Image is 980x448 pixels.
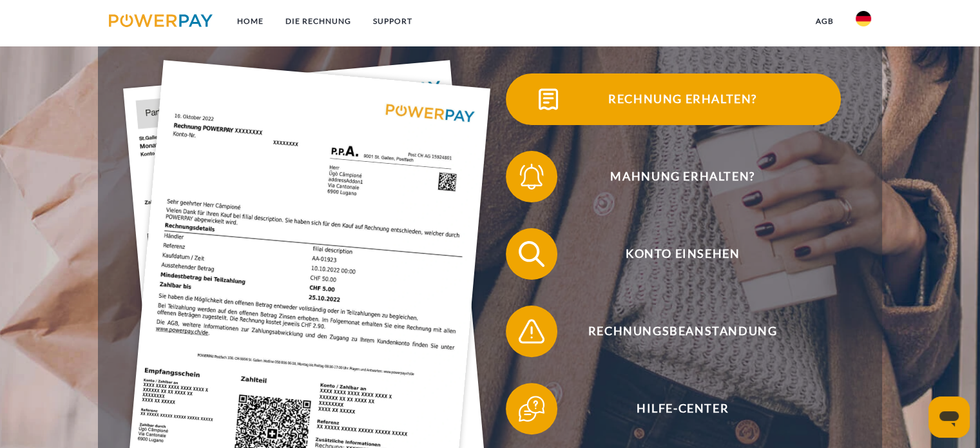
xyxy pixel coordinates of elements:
a: SUPPORT [362,10,423,33]
img: qb_search.svg [515,238,548,270]
span: Mahnung erhalten? [524,151,840,202]
a: Home [226,10,274,33]
img: logo-powerpay.svg [109,14,213,27]
span: Rechnungsbeanstandung [524,306,840,357]
button: Rechnung erhalten? [506,73,841,125]
span: Hilfe-Center [524,383,840,434]
a: agb [805,10,845,33]
span: Konto einsehen [524,228,840,280]
iframe: Schaltfläche zum Öffnen des Messaging-Fensters [928,396,970,438]
button: Konto einsehen [506,228,841,280]
span: Rechnung erhalten? [524,73,840,125]
img: qb_bill.svg [532,83,564,115]
img: de [856,11,871,26]
button: Rechnungsbeanstandung [506,306,841,357]
button: Hilfe-Center [506,383,841,434]
img: qb_help.svg [515,393,548,425]
img: qb_bell.svg [515,161,548,193]
img: qb_warning.svg [515,315,548,347]
button: Mahnung erhalten? [506,151,841,202]
a: DIE RECHNUNG [274,10,362,33]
